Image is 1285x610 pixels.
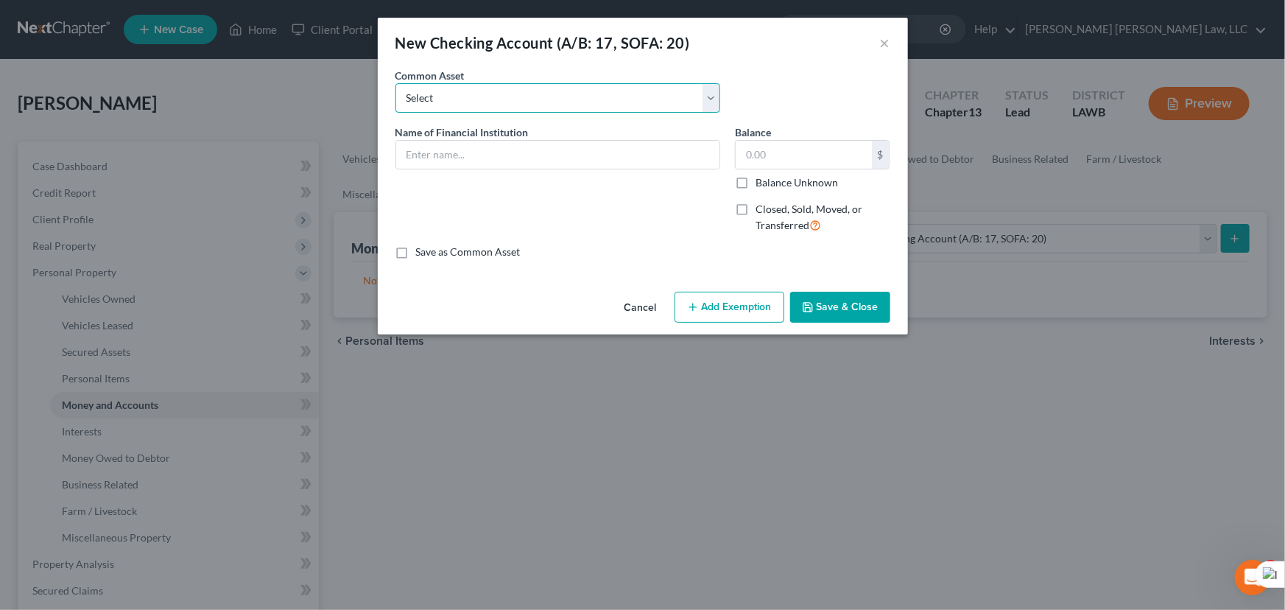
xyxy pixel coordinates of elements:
button: Cancel [613,293,669,323]
label: Balance Unknown [756,175,838,190]
div: New Checking Account (A/B: 17, SOFA: 20) [395,32,690,53]
div: $ [872,141,890,169]
span: Name of Financial Institution [395,126,529,139]
input: 0.00 [736,141,872,169]
button: × [880,34,890,52]
span: Closed, Sold, Moved, or Transferred [756,203,862,231]
label: Balance [735,125,771,140]
input: Enter name... [396,141,719,169]
span: 3 [1265,560,1277,572]
label: Common Asset [395,68,465,83]
button: Save & Close [790,292,890,323]
button: Add Exemption [675,292,784,323]
iframe: Intercom live chat [1235,560,1270,595]
label: Save as Common Asset [416,245,521,259]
